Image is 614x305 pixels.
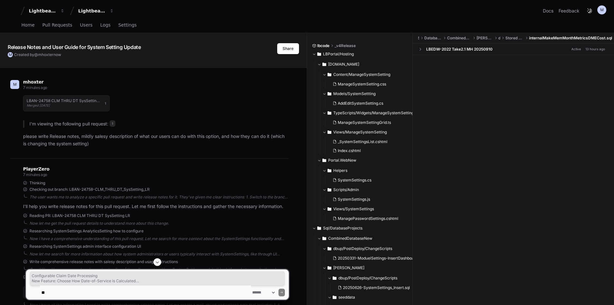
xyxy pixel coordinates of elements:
svg: Directory [322,235,326,242]
button: _SystemSettingsList.cshtml [330,137,410,146]
span: Created by [14,52,61,57]
div: The user wants me to analyze a specific pull request and write release notes for it. They've give... [29,195,289,200]
svg: Directory [317,224,321,232]
span: Stored Procedures [505,36,524,41]
button: Lightbeam Health Solutions [76,5,117,17]
span: [PERSON_NAME] [477,36,493,41]
p: please write Release notes, mildly salesy description of what our users can do with this option, ... [23,133,289,148]
span: SystemSettings.js [338,197,370,202]
button: dbup/PostDeploy/ChangeScripts [322,244,418,254]
a: Logs [100,18,111,33]
button: Content/ManageSystemSetting [322,69,414,80]
button: Views/ManageSystemSetting [322,127,414,137]
span: Researching SystemSettings AnalyticsSetting how to configure [29,229,144,234]
span: CombinedDatabaseNew [447,36,471,41]
span: 20250331-ModuelSettings-InsertDashboard-IsAnaltyicsChart-Setting.sql [338,256,470,261]
button: ManageSystemSettingGrid.ts [330,118,410,127]
span: ManageSystemSetting.css [338,82,386,87]
span: Checking out branch: LBAN-24758-CLM_THRU_DT_SysSetting_LR [29,187,150,192]
span: mhoxter [38,52,54,57]
span: Views/ManageSystemSetting [333,130,387,135]
button: Scripts/Admin [322,185,413,195]
button: Lightbeam Health [26,5,67,17]
div: Lightbeam Health [29,8,56,14]
button: Portal.WebNew [317,155,413,165]
svg: Directory [328,71,331,78]
a: Home [21,18,35,33]
span: SystemSettings.cs [338,178,371,183]
span: Index.cshtml [338,148,361,153]
span: now [54,52,61,57]
button: LBPortal/Hosting [312,49,408,59]
span: Sql [418,36,419,41]
button: Models/SystemSettting [322,89,414,99]
span: Reading PR: LBAN-24758 CLM THRU DT SysSetting LR [29,213,130,218]
p: I'm viewing the following pull request: [29,120,289,128]
span: Users [80,23,93,27]
span: 7 minutes ago [23,85,47,90]
span: AddEditSystemSetting.cs [338,101,383,106]
span: ManagePasswordSettings.cshtml [338,216,398,221]
button: Sql/DatabaseProjects [312,223,408,233]
span: 1 [110,120,115,127]
svg: Directory [322,60,326,68]
p: I'll help you write release notes for this pull request. Let me first follow the instructions and... [23,203,289,210]
span: TypeScripts/Widgets/ManageSystemSetting [333,110,414,116]
button: AddEditSystemSetting.cs [330,99,410,108]
span: Researching SystemSettings admin interface configuration UI [29,244,141,249]
span: 1 [105,101,106,106]
span: Views/SystemSettings [333,206,374,212]
svg: Directory [317,50,321,58]
span: _v4Release [335,43,356,48]
button: LBAN-24758 CLM THRU DT SysSetting LRMerged [DATE]1 [23,95,110,111]
button: SystemSettings.js [330,195,409,204]
button: Feedback [559,8,579,14]
span: mhoxter [23,79,44,84]
h1: M [9,52,12,57]
span: Configurable Claim Date Processing New Feature: Choose How Date-of-Service is Calculated You can ... [32,273,283,284]
h1: LBAN-24758 CLM THRU DT SysSetting LR [27,99,102,103]
a: Pull Requests [42,18,72,33]
h1: M [600,7,604,12]
div: Now let me search for more information about how system administrators or users typically interac... [29,252,289,257]
h1: M [13,82,17,87]
span: Merged [DATE] [27,103,50,107]
button: Helpers [322,165,413,176]
span: Portal.WebNew [328,158,356,163]
svg: Directory [328,245,331,253]
svg: Directory [328,205,331,213]
span: Settings [118,23,137,27]
svg: Directory [322,157,326,164]
div: Now I have a comprehensive understanding of this pull request. Let me search for more context abo... [29,236,289,241]
div: Lightbeam Health Solutions [78,8,106,14]
a: Settings [118,18,137,33]
button: TypeScripts/Widgets/ManageSystemSetting [322,108,414,118]
span: Pull Requests [42,23,72,27]
div: LBEDW-2022 Take2.1 MH 20250910 [426,47,493,52]
span: dbo [498,36,500,41]
svg: Directory [328,109,331,117]
span: Models/SystemSettting [333,91,376,96]
a: Users [80,18,93,33]
span: Scripts/Admin [333,187,359,192]
span: DatabaseProjects [424,36,442,41]
span: ManageSystemSettingGrid.ts [338,120,391,125]
span: PlayerZero [23,167,49,171]
span: dbup/PostDeploy/ChangeScripts [333,246,392,251]
iframe: Open customer support [593,284,611,301]
svg: Directory [328,90,331,98]
span: CombinedDatabaseNew [328,236,372,241]
button: ManagePasswordSettings.cshtml [330,214,409,223]
button: [DOMAIN_NAME] [317,59,413,69]
button: Views/SystemSettings [322,204,413,214]
span: [DOMAIN_NAME] [328,62,359,67]
span: Thinking [29,181,45,186]
div: 13 hours ago [585,47,605,52]
span: @ [34,52,38,57]
span: Logs [100,23,111,27]
span: internalMakeMemMonthMetricsDMECost.sql [529,36,612,41]
svg: Directory [328,128,331,136]
span: Helpers [333,168,347,173]
button: Share [277,43,299,54]
button: SystemSettings.cs [330,176,409,185]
